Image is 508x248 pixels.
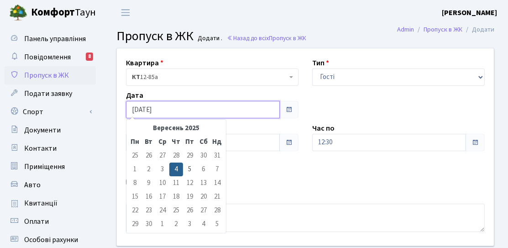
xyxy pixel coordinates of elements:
td: 18 [169,190,183,204]
b: [PERSON_NAME] [442,8,497,18]
span: <b>КТ</b>&nbsp;&nbsp;&nbsp;&nbsp;12-85а [126,69,299,86]
a: Оплати [5,212,96,231]
span: Квитанції [24,198,58,208]
td: 28 [169,149,183,163]
span: Авто [24,180,41,190]
span: Приміщення [24,162,65,172]
td: 29 [128,217,142,231]
td: 4 [169,163,183,176]
td: 30 [142,217,156,231]
td: 28 [210,204,224,217]
b: Комфорт [31,5,75,20]
th: Сб [197,135,210,149]
th: Пт [183,135,197,149]
td: 31 [210,149,224,163]
td: 20 [197,190,210,204]
a: Пропуск в ЖК [424,25,462,34]
a: Приміщення [5,158,96,176]
td: 26 [183,204,197,217]
td: 11 [169,176,183,190]
label: Тип [312,58,329,69]
a: [PERSON_NAME] [442,7,497,18]
a: Подати заявку [5,84,96,103]
a: Документи [5,121,96,139]
div: 8 [86,53,93,61]
td: 5 [183,163,197,176]
th: Вересень 2025 [142,121,210,135]
span: Панель управління [24,34,86,44]
td: 3 [183,217,197,231]
td: 15 [128,190,142,204]
span: Контакти [24,143,57,153]
td: 29 [183,149,197,163]
a: Повідомлення8 [5,48,96,66]
td: 7 [210,163,224,176]
label: Дата [126,90,143,101]
td: 1 [156,217,169,231]
td: 24 [156,204,169,217]
th: Чт [169,135,183,149]
nav: breadcrumb [383,20,508,39]
td: 3 [156,163,169,176]
td: 16 [142,190,156,204]
li: Додати [462,25,494,35]
span: Особові рахунки [24,235,78,245]
th: Вт [142,135,156,149]
label: Квартира [126,58,163,69]
a: Пропуск в ЖК [5,66,96,84]
span: Подати заявку [24,89,72,99]
td: 23 [142,204,156,217]
td: 19 [183,190,197,204]
td: 26 [142,149,156,163]
td: 9 [142,176,156,190]
span: <b>КТ</b>&nbsp;&nbsp;&nbsp;&nbsp;12-85а [132,73,287,82]
td: 8 [128,176,142,190]
td: 2 [142,163,156,176]
td: 6 [197,163,210,176]
a: Панель управління [5,30,96,48]
th: Нд [210,135,224,149]
td: 22 [128,204,142,217]
td: 13 [197,176,210,190]
img: logo.png [9,4,27,22]
th: Ср [156,135,169,149]
span: Таун [31,5,96,21]
td: 14 [210,176,224,190]
span: Оплати [24,216,49,227]
small: Додати . [196,35,223,42]
td: 25 [128,149,142,163]
a: Авто [5,176,96,194]
td: 12 [183,176,197,190]
a: Admin [397,25,414,34]
td: 25 [169,204,183,217]
a: Спорт [5,103,96,121]
span: Пропуск в ЖК [116,27,194,45]
td: 17 [156,190,169,204]
b: КТ [132,73,140,82]
td: 27 [197,204,210,217]
span: Пропуск в ЖК [24,70,69,80]
span: Пропуск в ЖК [269,34,306,42]
td: 21 [210,190,224,204]
label: Час по [312,123,335,134]
td: 30 [197,149,210,163]
td: 1 [128,163,142,176]
button: Переключити навігацію [114,5,137,20]
td: 2 [169,217,183,231]
td: 10 [156,176,169,190]
td: 5 [210,217,224,231]
span: Повідомлення [24,52,71,62]
th: Пн [128,135,142,149]
a: Назад до всіхПропуск в ЖК [227,34,306,42]
span: Документи [24,125,61,135]
a: Квитанції [5,194,96,212]
a: Контакти [5,139,96,158]
td: 27 [156,149,169,163]
td: 4 [197,217,210,231]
